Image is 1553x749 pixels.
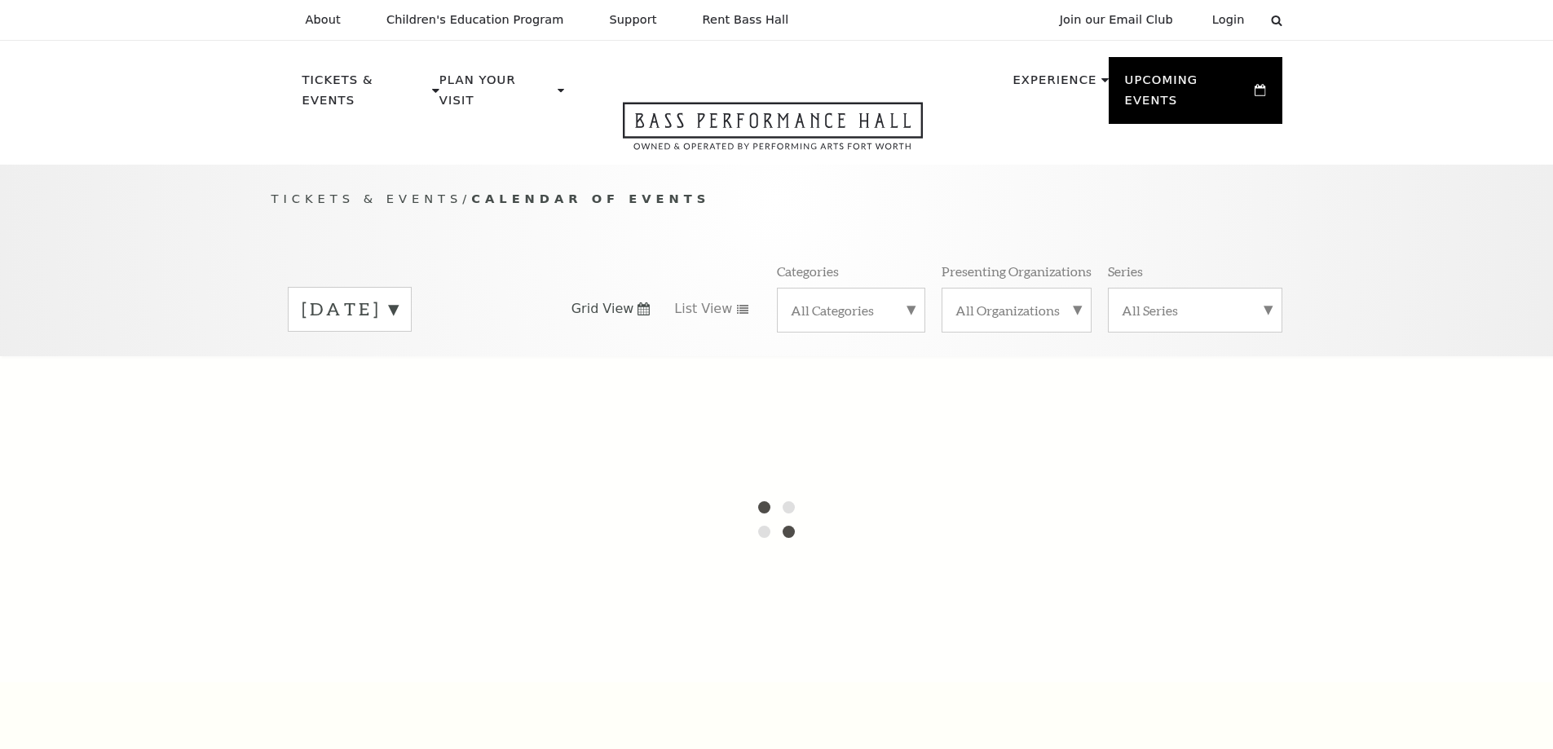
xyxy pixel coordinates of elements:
[777,262,839,280] p: Categories
[271,189,1282,209] p: /
[302,297,398,322] label: [DATE]
[610,13,657,27] p: Support
[386,13,564,27] p: Children's Education Program
[471,192,710,205] span: Calendar of Events
[271,192,463,205] span: Tickets & Events
[306,13,341,27] p: About
[791,302,911,319] label: All Categories
[1013,70,1096,99] p: Experience
[439,70,554,120] p: Plan Your Visit
[955,302,1078,319] label: All Organizations
[942,262,1092,280] p: Presenting Organizations
[703,13,789,27] p: Rent Bass Hall
[1122,302,1268,319] label: All Series
[1125,70,1251,120] p: Upcoming Events
[571,300,634,318] span: Grid View
[674,300,732,318] span: List View
[302,70,429,120] p: Tickets & Events
[1108,262,1143,280] p: Series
